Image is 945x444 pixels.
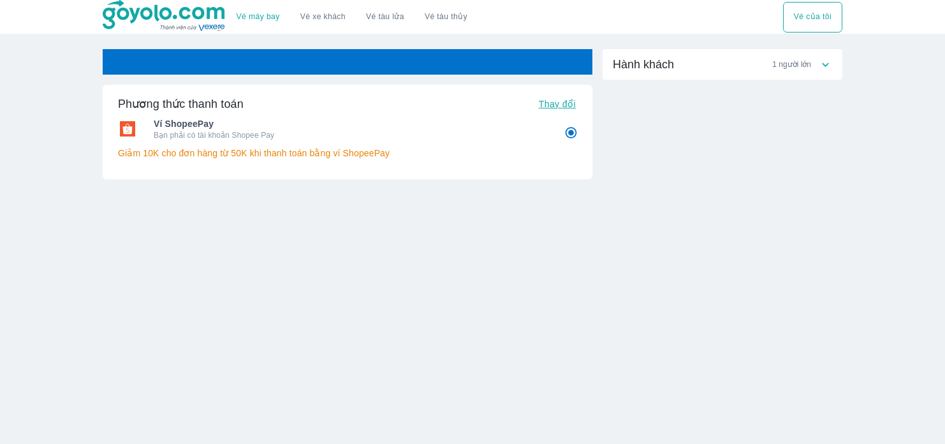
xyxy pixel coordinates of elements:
[300,12,346,22] a: Vé xe khách
[237,12,280,22] a: Vé máy bay
[783,2,842,33] button: Vé của tôi
[154,117,546,130] span: Ví ShopeePay
[118,121,137,137] img: Ví ShopeePay
[613,57,674,72] span: Hành khách
[772,59,811,70] span: 1 người lớn
[783,2,842,33] div: choose transportation mode
[414,2,478,33] button: Vé tàu thủy
[226,2,478,33] div: choose transportation mode
[118,114,577,144] div: Ví ShopeePayVí ShopeePayBạn phải có tài khoản Shopee Pay
[356,2,414,33] a: Vé tàu lửa
[154,130,546,140] p: Bạn phải có tài khoản Shopee Pay
[534,95,581,113] button: Thay đổi
[603,49,842,80] div: Hành khách1 người lớn
[539,99,576,109] span: Thay đổi
[118,96,244,112] h6: Phương thức thanh toán
[118,147,577,159] p: Giảm 10K cho đơn hàng từ 50K khi thanh toán bằng ví ShopeePay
